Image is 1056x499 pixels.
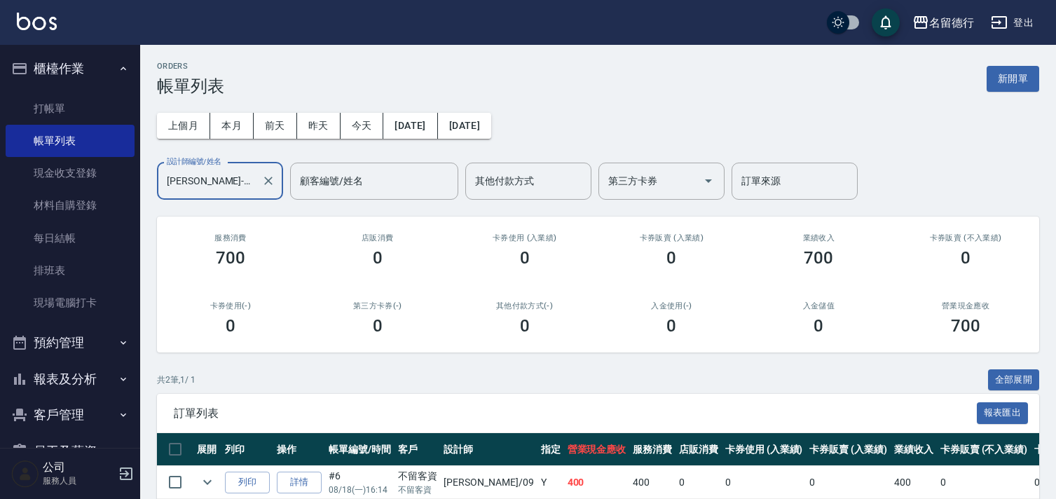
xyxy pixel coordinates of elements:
a: 現場電腦打卡 [6,287,135,319]
h3: 0 [520,316,530,336]
button: Clear [259,171,278,191]
p: 不留客資 [398,484,437,496]
a: 材料自購登錄 [6,189,135,221]
a: 打帳單 [6,93,135,125]
h3: 0 [961,248,971,268]
td: 400 [629,466,676,499]
th: 操作 [273,433,325,466]
a: 每日結帳 [6,222,135,254]
a: 現金收支登錄 [6,157,135,189]
p: 服務人員 [43,474,114,487]
th: 卡券販賣 (不入業績) [937,433,1031,466]
th: 卡券使用 (入業績) [722,433,807,466]
button: 櫃檯作業 [6,50,135,87]
img: Logo [17,13,57,30]
button: expand row [197,472,218,493]
button: 報表及分析 [6,361,135,397]
span: 訂單列表 [174,406,977,421]
td: Y [537,466,564,499]
h2: 入金使用(-) [615,301,728,310]
td: 400 [891,466,937,499]
button: 預約管理 [6,324,135,361]
h3: 700 [216,248,245,268]
a: 排班表 [6,254,135,287]
button: 前天 [254,113,297,139]
button: 名留德行 [907,8,980,37]
h2: 卡券使用 (入業績) [468,233,582,242]
h2: 店販消費 [321,233,434,242]
button: [DATE] [438,113,491,139]
h3: 帳單列表 [157,76,224,96]
label: 設計師編號/姓名 [167,156,221,167]
button: 本月 [210,113,254,139]
p: 共 2 筆, 1 / 1 [157,374,196,386]
td: 400 [564,466,630,499]
h3: 服務消費 [174,233,287,242]
button: save [872,8,900,36]
div: 不留客資 [398,469,437,484]
h3: 0 [814,316,823,336]
button: 新開單 [987,66,1039,92]
h2: 卡券販賣 (不入業績) [909,233,1022,242]
h3: 0 [226,316,235,336]
button: 報表匯出 [977,402,1029,424]
img: Person [11,460,39,488]
h5: 公司 [43,460,114,474]
h2: 卡券使用(-) [174,301,287,310]
th: 指定 [537,433,564,466]
h2: 營業現金應收 [909,301,1022,310]
td: #6 [325,466,395,499]
a: 新開單 [987,71,1039,85]
h2: 其他付款方式(-) [468,301,582,310]
h3: 700 [804,248,833,268]
th: 營業現金應收 [564,433,630,466]
h2: 卡券販賣 (入業績) [615,233,728,242]
p: 08/18 (一) 16:14 [329,484,391,496]
h3: 0 [520,248,530,268]
a: 報表匯出 [977,406,1029,419]
button: Open [697,170,720,192]
h2: ORDERS [157,62,224,71]
button: 登出 [985,10,1039,36]
th: 帳單編號/時間 [325,433,395,466]
button: 客戶管理 [6,397,135,433]
a: 詳情 [277,472,322,493]
th: 業績收入 [891,433,937,466]
th: 卡券販賣 (入業績) [806,433,891,466]
td: 0 [806,466,891,499]
td: 0 [676,466,722,499]
th: 客戶 [395,433,441,466]
h3: 0 [373,248,383,268]
th: 列印 [221,433,273,466]
th: 設計師 [440,433,537,466]
button: 昨天 [297,113,341,139]
button: 列印 [225,472,270,493]
th: 展開 [193,433,221,466]
h3: 0 [666,248,676,268]
button: 上個月 [157,113,210,139]
td: 0 [722,466,807,499]
h2: 業績收入 [762,233,875,242]
td: 0 [937,466,1031,499]
td: [PERSON_NAME] /09 [440,466,537,499]
button: 全部展開 [988,369,1040,391]
div: 名留德行 [929,14,974,32]
h3: 0 [666,316,676,336]
h3: 700 [951,316,980,336]
button: 今天 [341,113,384,139]
a: 帳單列表 [6,125,135,157]
th: 店販消費 [676,433,722,466]
h2: 第三方卡券(-) [321,301,434,310]
button: [DATE] [383,113,437,139]
h3: 0 [373,316,383,336]
th: 服務消費 [629,433,676,466]
button: 員工及薪資 [6,433,135,470]
h2: 入金儲值 [762,301,875,310]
